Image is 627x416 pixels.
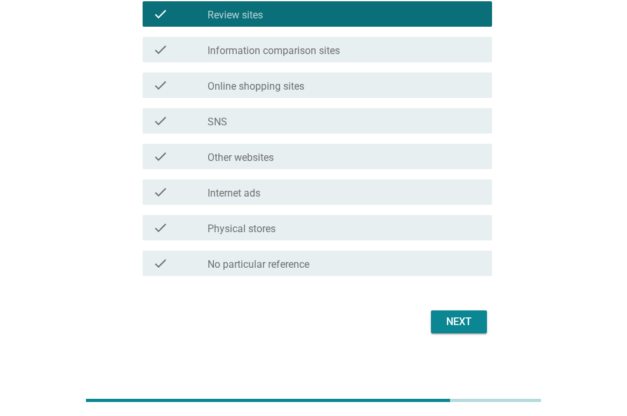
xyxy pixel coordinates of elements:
label: Other websites [208,151,274,164]
i: check [153,78,168,93]
label: Internet ads [208,187,260,200]
i: check [153,113,168,128]
label: Information comparison sites [208,45,340,57]
label: SNS [208,116,227,128]
i: check [153,184,168,200]
label: No particular reference [208,258,309,271]
i: check [153,6,168,22]
i: check [153,42,168,57]
i: check [153,149,168,164]
i: check [153,220,168,235]
button: Next [431,310,487,333]
div: Next [441,314,477,329]
label: Review sites [208,9,263,22]
label: Physical stores [208,223,276,235]
i: check [153,256,168,271]
label: Online shopping sites [208,80,304,93]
